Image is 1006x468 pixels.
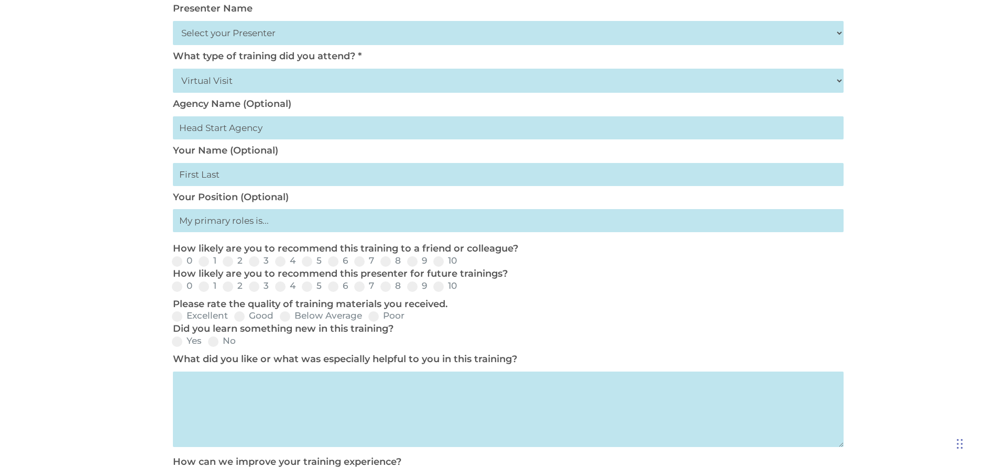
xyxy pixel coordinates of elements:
[172,311,228,320] label: Excellent
[199,256,216,265] label: 1
[223,281,243,290] label: 2
[249,281,269,290] label: 3
[173,191,289,203] label: Your Position (Optional)
[172,256,192,265] label: 0
[835,355,1006,468] iframe: Chat Widget
[173,50,362,62] label: What type of training did you attend? *
[172,336,202,345] label: Yes
[433,256,457,265] label: 10
[173,353,517,365] label: What did you like or what was especially helpful to you in this training?
[173,243,838,255] p: How likely are you to recommend this training to a friend or colleague?
[208,336,236,345] label: No
[173,3,253,14] label: Presenter Name
[354,281,374,290] label: 7
[368,311,404,320] label: Poor
[199,281,216,290] label: 1
[173,268,838,280] p: How likely are you to recommend this presenter for future trainings?
[302,256,322,265] label: 5
[380,256,401,265] label: 8
[302,281,322,290] label: 5
[280,311,362,320] label: Below Average
[173,298,838,311] p: Please rate the quality of training materials you received.
[407,281,427,290] label: 9
[223,256,243,265] label: 2
[172,281,192,290] label: 0
[173,456,401,467] label: How can we improve your training experience?
[173,98,291,110] label: Agency Name (Optional)
[249,256,269,265] label: 3
[354,256,374,265] label: 7
[407,256,427,265] label: 9
[433,281,457,290] label: 10
[380,281,401,290] label: 8
[275,281,296,290] label: 4
[328,256,348,265] label: 6
[234,311,274,320] label: Good
[957,428,963,460] div: Drag
[173,209,844,232] input: My primary roles is...
[328,281,348,290] label: 6
[275,256,296,265] label: 4
[173,163,844,186] input: First Last
[173,145,278,156] label: Your Name (Optional)
[173,323,838,335] p: Did you learn something new in this training?
[173,116,844,139] input: Head Start Agency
